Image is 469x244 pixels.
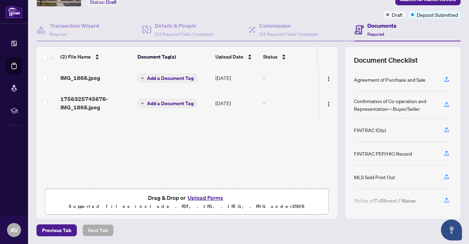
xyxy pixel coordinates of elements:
span: 1756325745676-IMG_1868.jpeg [60,95,132,111]
span: Add a Document Tag [147,76,194,81]
span: plus [141,76,144,80]
span: Draft [392,11,403,19]
h4: Transaction Wizard [50,21,99,30]
th: Upload Date [213,47,260,67]
span: (2) File Name [60,53,91,61]
h4: Details & People [155,21,213,30]
button: Add a Document Tag [138,74,197,82]
button: Logo [323,72,334,83]
div: Notice of Fulfillment / Waiver [354,197,416,204]
button: Upload Forms [186,193,225,202]
span: Deposit Submitted [417,11,458,19]
p: Supported files include .PDF, .JPG, .JPEG, .PNG under 25 MB [49,202,324,211]
h4: Commission [259,21,317,30]
div: - [263,74,317,82]
span: Drag & Drop or [148,193,225,202]
img: Logo [326,101,331,107]
th: Document Tag(s) [135,47,213,67]
span: 2/2 Required Fields Completed [259,32,317,37]
span: Add a Document Tag [147,101,194,106]
div: Agreement of Purchase and Sale [354,76,426,83]
td: [DATE] [213,67,260,89]
img: logo [6,5,22,18]
span: 3/3 Required Fields Completed [155,32,213,37]
span: Status [263,53,277,61]
span: Previous Tab [42,225,71,236]
div: FINTRAC PEP/HIO Record [354,150,412,157]
span: AV [10,225,18,235]
button: Previous Tab [36,224,77,236]
div: MLS Sold Print Out [354,173,395,181]
th: Status [260,47,320,67]
button: Logo [323,97,334,109]
div: - [263,99,317,107]
span: Upload Date [215,53,243,61]
img: Logo [326,76,331,82]
button: Open asap [441,219,462,240]
td: [DATE] [213,89,260,117]
h4: Documents [367,21,396,30]
button: Add a Document Tag [138,99,197,108]
button: Next Tab [82,224,114,236]
span: IMG_1868.jpeg [60,74,100,82]
th: (2) File Name [58,47,135,67]
span: Required [50,32,67,37]
div: Confirmation of Co-operation and Representation—Buyer/Seller [354,97,435,113]
span: Document Checklist [354,55,418,65]
span: Required [367,32,384,37]
span: plus [141,102,144,105]
span: Drag & Drop orUpload FormsSupported files include .PDF, .JPG, .JPEG, .PNG under25MB [45,189,328,215]
div: FINTRAC ID(s) [354,126,386,134]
